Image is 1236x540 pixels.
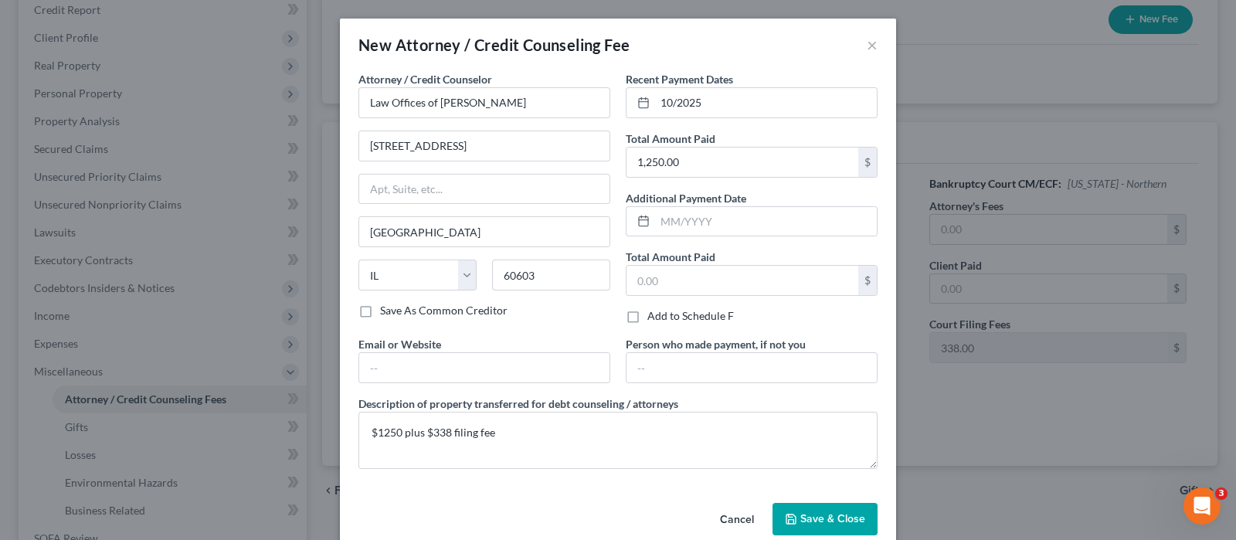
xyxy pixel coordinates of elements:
[359,353,610,382] input: --
[800,512,865,525] span: Save & Close
[626,148,858,177] input: 0.00
[626,71,733,87] label: Recent Payment Dates
[655,88,877,117] input: MM/YYYY
[492,260,610,290] input: Enter zip...
[358,73,492,86] span: Attorney / Credit Counselor
[655,207,877,236] input: MM/YYYY
[359,217,610,246] input: Enter city...
[858,148,877,177] div: $
[626,190,746,206] label: Additional Payment Date
[626,249,715,265] label: Total Amount Paid
[358,87,610,118] input: Search creditor by name...
[626,131,715,147] label: Total Amount Paid
[358,396,678,412] label: Description of property transferred for debt counseling / attorneys
[358,336,441,352] label: Email or Website
[772,503,878,535] button: Save & Close
[358,36,392,54] span: New
[647,308,734,324] label: Add to Schedule F
[626,336,806,352] label: Person who made payment, if not you
[396,36,630,54] span: Attorney / Credit Counseling Fee
[626,266,858,295] input: 0.00
[708,504,766,535] button: Cancel
[380,303,508,318] label: Save As Common Creditor
[867,36,878,54] button: ×
[626,353,877,382] input: --
[858,266,877,295] div: $
[1183,487,1221,525] iframe: Intercom live chat
[359,175,610,204] input: Apt, Suite, etc...
[1215,487,1228,500] span: 3
[359,131,610,161] input: Enter address...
